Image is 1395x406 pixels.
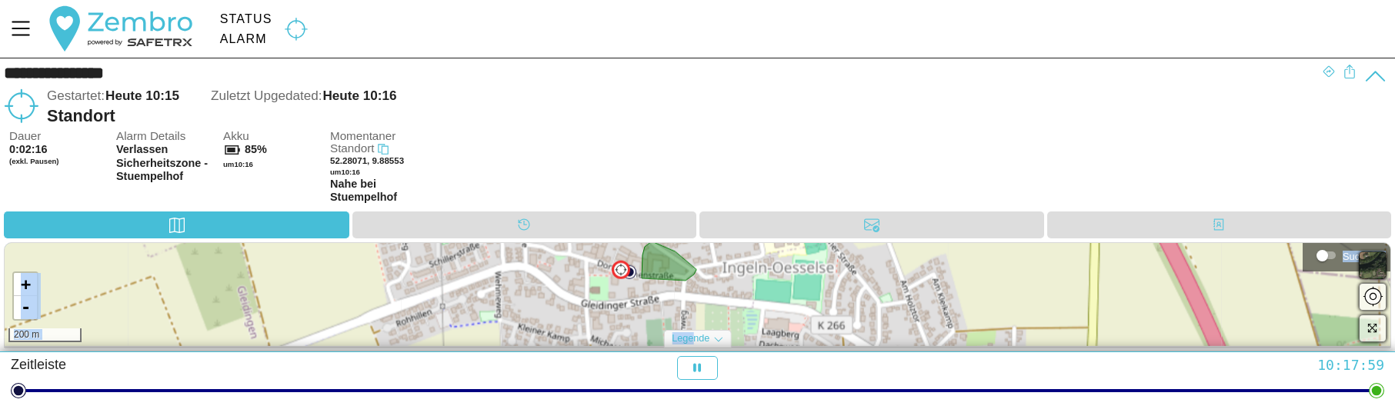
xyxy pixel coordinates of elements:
[116,143,215,183] span: Verlassen Sicherheitszone - Stuempelhof
[9,143,48,155] span: 0:02:16
[9,157,108,166] span: (exkl. Pausen)
[223,160,253,168] span: um 10:16
[220,32,272,46] div: Alarm
[14,296,37,319] a: Zoom out
[330,129,395,155] span: Momentaner Standort
[105,88,179,103] span: Heute 10:15
[322,88,396,103] span: Heute 10:16
[11,356,464,380] div: Zeitleiste
[699,211,1044,238] div: Nachrichten
[330,168,360,176] span: um 10:16
[672,333,709,344] span: Legende
[1047,211,1392,238] div: Kontakte
[47,88,105,103] span: Gestartet:
[245,143,267,155] span: 85%
[8,328,82,342] div: 200 m
[211,88,322,103] span: Zuletzt Upgedated:
[1310,244,1383,267] div: Suchlicht
[14,273,37,296] a: Zoom in
[9,130,108,143] span: Dauer
[330,156,404,165] span: 52.28071, 9.88553
[931,356,1384,374] div: 10:17:59
[4,88,39,124] img: GEOFENCE.svg
[330,178,429,205] span: Nahe bei Stuempelhof
[1343,251,1383,262] div: Suchlicht
[622,265,636,279] img: PathStart.svg
[352,211,697,238] div: Timeline
[47,106,1322,126] div: Standort
[116,130,215,143] span: Alarm Details
[220,12,272,26] div: Status
[4,211,349,238] div: Karte
[223,130,322,143] span: Akku
[615,264,627,276] img: GEOFENCE.svg
[279,18,314,41] img: GEOFENCE.svg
